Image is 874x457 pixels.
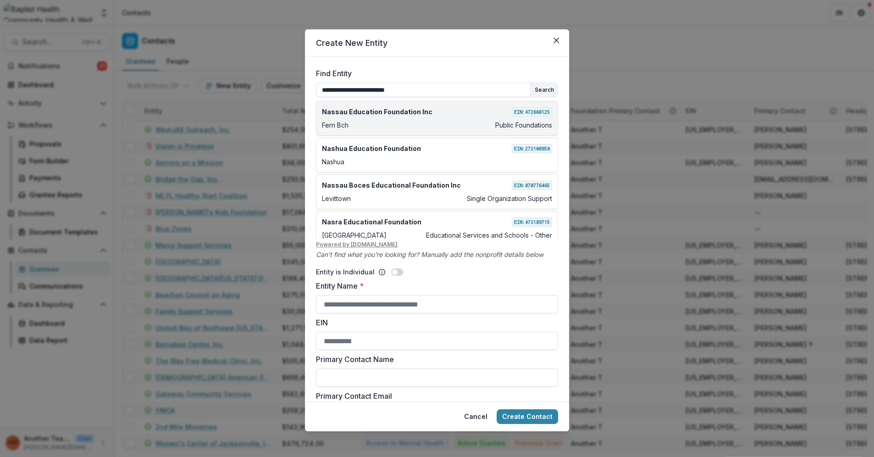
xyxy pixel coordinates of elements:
label: Entity Name [316,280,553,291]
button: Create Contact [497,409,558,424]
span: EIN: 273100958 [512,144,552,153]
p: Single Organization Support [467,194,552,203]
div: Nassau Boces Educational Foundation IncEIN:870776465LevittownSingle Organization Support [316,174,558,209]
button: Search [531,83,558,97]
label: EIN [316,317,553,328]
p: Nashua Education Foundation [322,144,421,153]
p: Public Foundations [495,120,552,130]
label: Primary Contact Email [316,390,553,401]
a: [DOMAIN_NAME] [351,241,398,248]
span: EIN: 473189715 [512,217,552,227]
span: EIN: 870776465 [512,181,552,190]
p: Nassau Education Foundation Inc [322,107,432,117]
label: Primary Contact Name [316,354,553,365]
button: Cancel [459,409,493,424]
div: Nasra Educational FoundationEIN:473189715[GEOGRAPHIC_DATA]Educational Services and Schools - Other [316,211,558,246]
p: Entity is Individual [316,267,375,277]
u: Powered by [316,240,558,249]
p: [GEOGRAPHIC_DATA] [322,230,387,240]
p: Nashua [322,157,344,167]
header: Create New Entity [305,29,569,57]
div: Nassau Education Foundation IncEIN:472660125Fern BchPublic Foundations [316,101,558,136]
label: Find Entity [316,68,553,79]
p: Nasra Educational Foundation [322,217,421,227]
p: Educational Services and Schools - Other [426,230,552,240]
p: Fern Bch [322,120,348,130]
button: Close [549,33,564,48]
div: Nashua Education FoundationEIN:273100958Nashua [316,138,558,173]
p: Levittown [322,194,351,203]
p: Nassau Boces Educational Foundation Inc [322,180,461,190]
span: EIN: 472660125 [512,107,552,117]
i: Can't find what you're looking for? Manually add the nonprofit details below [316,251,543,258]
